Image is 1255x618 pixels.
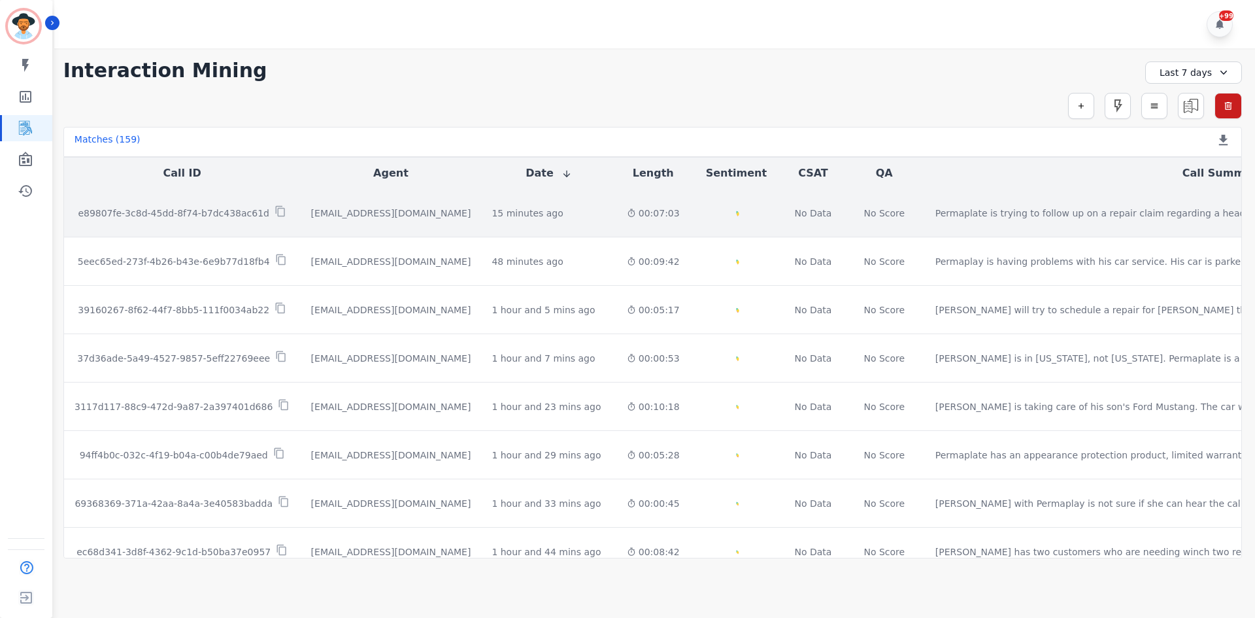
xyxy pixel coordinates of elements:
[793,207,833,220] div: No Data
[863,303,905,317] div: No Score
[633,165,674,181] button: Length
[627,207,680,220] div: 00:07:03
[373,165,409,181] button: Agent
[876,165,893,181] button: QA
[311,400,471,413] div: [EMAIL_ADDRESS][DOMAIN_NAME]
[1145,61,1242,84] div: Last 7 days
[627,545,680,558] div: 00:08:42
[793,255,833,268] div: No Data
[793,303,833,317] div: No Data
[526,165,572,181] button: Date
[863,352,905,365] div: No Score
[78,207,269,220] p: e89807fe-3c8d-45dd-8f74-b7dc438ac61d
[627,255,680,268] div: 00:09:42
[492,449,601,462] div: 1 hour and 29 mins ago
[627,303,680,317] div: 00:05:17
[311,255,471,268] div: [EMAIL_ADDRESS][DOMAIN_NAME]
[492,352,595,365] div: 1 hour and 7 mins ago
[627,352,680,365] div: 00:00:53
[76,545,271,558] p: ec68d341-3d8f-4362-9c1d-b50ba37e0957
[63,59,267,82] h1: Interaction Mining
[706,165,767,181] button: Sentiment
[311,545,471,558] div: [EMAIL_ADDRESS][DOMAIN_NAME]
[8,10,39,42] img: Bordered avatar
[311,207,471,220] div: [EMAIL_ADDRESS][DOMAIN_NAME]
[793,497,833,510] div: No Data
[311,303,471,317] div: [EMAIL_ADDRESS][DOMAIN_NAME]
[1219,10,1233,21] div: +99
[492,497,601,510] div: 1 hour and 33 mins ago
[793,545,833,558] div: No Data
[311,497,471,510] div: [EMAIL_ADDRESS][DOMAIN_NAME]
[793,400,833,413] div: No Data
[492,255,563,268] div: 48 minutes ago
[80,449,268,462] p: 94ff4b0c-032c-4f19-b04a-c00b4de79aed
[163,165,201,181] button: Call ID
[627,400,680,413] div: 00:10:18
[863,400,905,413] div: No Score
[492,545,601,558] div: 1 hour and 44 mins ago
[77,352,270,365] p: 37d36ade-5a49-4527-9857-5eff22769eee
[863,545,905,558] div: No Score
[311,352,471,365] div: [EMAIL_ADDRESS][DOMAIN_NAME]
[75,400,273,413] p: 3117d117-88c9-472d-9a87-2a397401d686
[798,165,828,181] button: CSAT
[311,449,471,462] div: [EMAIL_ADDRESS][DOMAIN_NAME]
[627,497,680,510] div: 00:00:45
[627,449,680,462] div: 00:05:28
[863,497,905,510] div: No Score
[75,133,141,151] div: Matches ( 159 )
[75,497,273,510] p: 69368369-371a-42aa-8a4a-3e40583badda
[793,352,833,365] div: No Data
[793,449,833,462] div: No Data
[863,449,905,462] div: No Score
[492,400,601,413] div: 1 hour and 23 mins ago
[78,303,269,317] p: 39160267-8f62-44f7-8bb5-111f0034ab22
[863,255,905,268] div: No Score
[492,207,563,220] div: 15 minutes ago
[863,207,905,220] div: No Score
[492,303,595,317] div: 1 hour and 5 mins ago
[78,255,270,268] p: 5eec65ed-273f-4b26-b43e-6e9b77d18fb4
